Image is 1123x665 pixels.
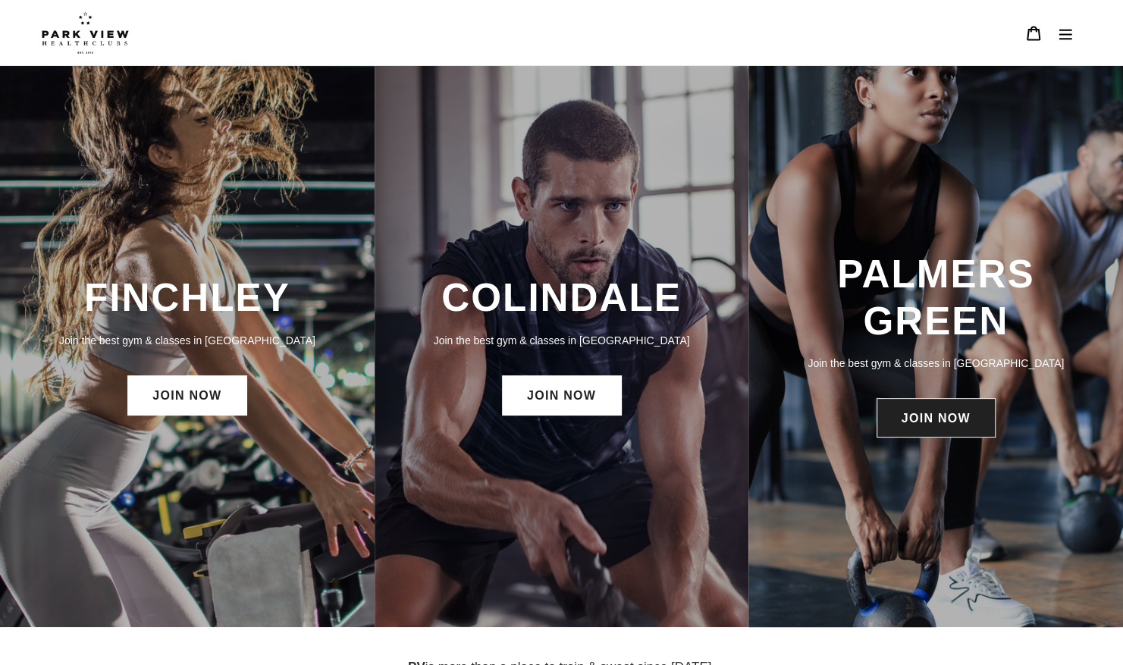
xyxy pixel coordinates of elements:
button: Menu [1049,17,1081,49]
p: Join the best gym & classes in [GEOGRAPHIC_DATA] [764,355,1108,372]
h3: PALMERS GREEN [764,251,1108,344]
a: JOIN NOW: Finchley Membership [127,375,246,415]
p: Join the best gym & classes in [GEOGRAPHIC_DATA] [15,332,359,349]
p: Join the best gym & classes in [GEOGRAPHIC_DATA] [390,332,734,349]
h3: FINCHLEY [15,274,359,321]
h3: COLINDALE [390,274,734,321]
img: Park view health clubs is a gym near you. [42,11,129,54]
a: JOIN NOW: Colindale Membership [502,375,621,415]
a: JOIN NOW: Palmers Green Membership [877,398,996,438]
